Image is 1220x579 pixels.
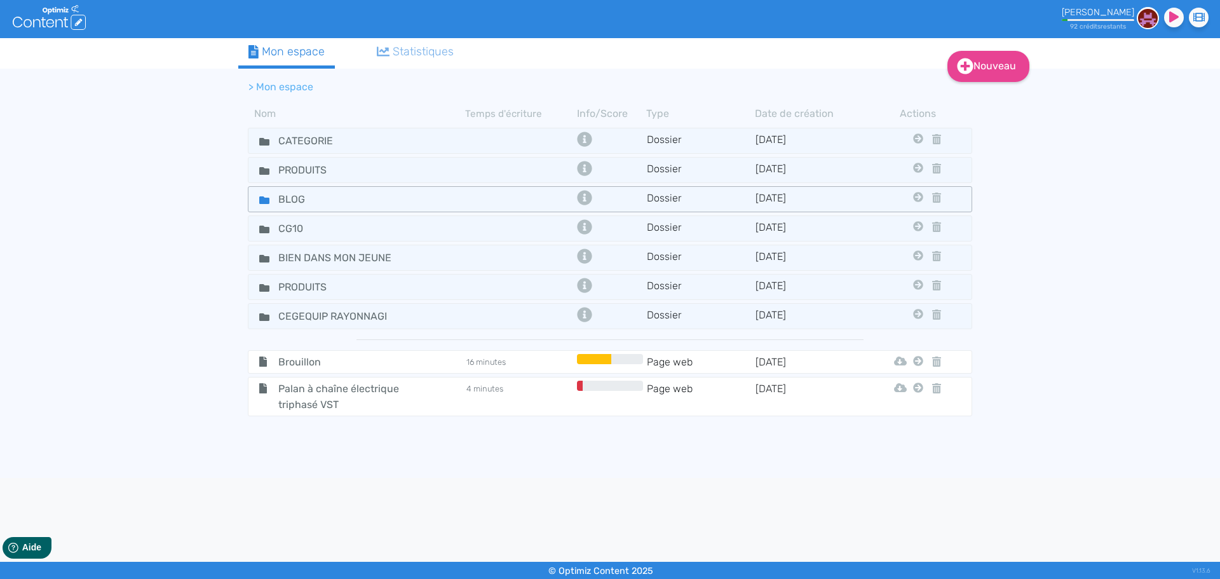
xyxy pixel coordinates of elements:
[548,566,653,576] small: © Optimiz Content 2025
[248,106,465,121] th: Nom
[755,381,864,412] td: [DATE]
[574,106,646,121] th: Info/Score
[755,278,864,296] td: [DATE]
[755,132,864,150] td: [DATE]
[646,354,755,370] td: Page web
[1192,562,1210,579] div: V1.13.6
[269,132,364,150] input: Nom de dossier
[465,381,574,412] td: 4 minutes
[646,219,755,238] td: Dossier
[755,249,864,267] td: [DATE]
[269,307,396,325] input: Nom de dossier
[269,249,402,267] input: Nom de dossier
[947,51,1029,82] a: Nouveau
[367,38,464,65] a: Statistiques
[910,106,926,121] th: Actions
[269,161,364,179] input: Nom de dossier
[269,381,412,412] span: Palan à chaîne électrique triphasé VST
[248,79,313,95] li: > Mon espace
[269,278,364,296] input: Nom de dossier
[646,161,755,179] td: Dossier
[646,106,755,121] th: Type
[755,354,864,370] td: [DATE]
[1097,22,1101,31] span: s
[269,190,364,208] input: Nom de dossier
[755,219,864,238] td: [DATE]
[238,72,874,102] nav: breadcrumb
[269,219,364,238] input: Nom de dossier
[465,106,574,121] th: Temps d'écriture
[1062,7,1134,18] div: [PERSON_NAME]
[646,278,755,296] td: Dossier
[1137,7,1159,29] img: 7a743e0f062297bab6b6801aa002c8cb
[465,354,574,370] td: 16 minutes
[646,249,755,267] td: Dossier
[1070,22,1126,31] small: 92 crédit restant
[646,132,755,150] td: Dossier
[755,307,864,325] td: [DATE]
[755,106,864,121] th: Date de création
[238,38,335,69] a: Mon espace
[646,190,755,208] td: Dossier
[646,307,755,325] td: Dossier
[377,43,454,60] div: Statistiques
[269,354,412,370] span: Brouillon
[1123,22,1126,31] span: s
[646,381,755,412] td: Page web
[248,43,325,60] div: Mon espace
[755,190,864,208] td: [DATE]
[755,161,864,179] td: [DATE]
